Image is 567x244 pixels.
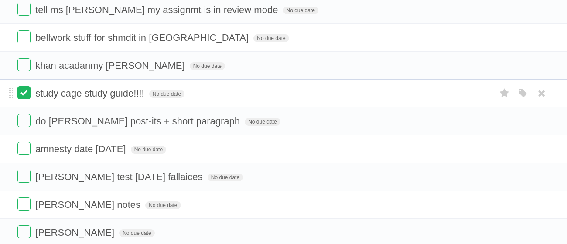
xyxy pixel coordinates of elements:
[283,7,318,14] span: No due date
[35,4,280,15] span: tell ms [PERSON_NAME] my assignmt is in review mode
[35,60,187,71] span: khan acadanmy [PERSON_NAME]
[35,144,128,154] span: amnesty date [DATE]
[119,229,154,237] span: No due date
[253,34,289,42] span: No due date
[35,171,205,182] span: [PERSON_NAME] test [DATE] fallaices
[35,227,116,238] span: [PERSON_NAME]
[17,58,31,71] label: Done
[496,86,513,100] label: Star task
[208,174,243,181] span: No due date
[35,88,147,99] span: study cage study guide!!!!
[17,3,31,16] label: Done
[35,32,251,43] span: bellwork stuff for shmdit in [GEOGRAPHIC_DATA]
[17,114,31,127] label: Done
[17,225,31,238] label: Done
[149,90,184,98] span: No due date
[35,116,242,127] span: do [PERSON_NAME] post-its + short paragraph
[245,118,280,126] span: No due date
[17,142,31,155] label: Done
[35,199,143,210] span: [PERSON_NAME] notes
[17,170,31,183] label: Done
[145,201,181,209] span: No due date
[17,86,31,99] label: Done
[190,62,225,70] span: No due date
[131,146,166,154] span: No due date
[17,197,31,211] label: Done
[17,30,31,43] label: Done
